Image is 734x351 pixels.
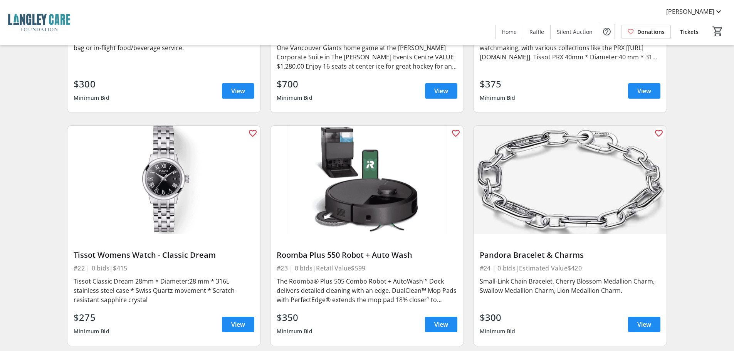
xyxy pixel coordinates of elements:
span: View [434,320,448,329]
div: Tissot Womens Watch - Classic Dream [74,250,254,260]
div: $300 [480,311,516,324]
span: Donations [637,28,665,36]
a: View [425,317,457,332]
span: [PERSON_NAME] [666,7,714,16]
div: $375 [480,77,516,91]
div: Roomba Plus 550 Robot + Auto Wash [277,250,457,260]
div: A Tissot men's watch includes the brand's legacy of Swiss watchmaking, with various collections l... [480,34,660,62]
mat-icon: favorite_outline [654,129,663,138]
a: View [628,83,660,99]
a: Raffle [523,25,550,39]
span: View [637,320,651,329]
a: View [425,83,457,99]
div: Pandora Bracelet & Charms [480,250,660,260]
span: Tickets [680,28,699,36]
a: Donations [621,25,671,39]
img: Langley Care Foundation 's Logo [5,3,73,42]
div: $300 [74,77,109,91]
a: View [222,317,254,332]
div: #22 | 0 bids | $415 [74,263,254,274]
div: Minimum Bid [74,324,109,338]
div: #23 | 0 bids | Retail Value $599 [277,263,457,274]
div: Minimum Bid [74,91,109,105]
span: Silent Auction [557,28,593,36]
a: View [222,83,254,99]
span: Raffle [529,28,544,36]
div: $700 [277,77,312,91]
div: Minimum Bid [480,324,516,338]
div: The Roomba® Plus 505 Combo Robot + AutoWash™ Dock delivers detailed cleaning with an edge. DualCl... [277,277,457,304]
span: View [434,86,448,96]
mat-icon: favorite_outline [451,129,460,138]
div: Small-Link Chain Bracelet, Cherry Blossom Medallion Charm, Swallow Medallion Charm, Lion Medallio... [480,277,660,295]
a: Silent Auction [551,25,599,39]
img: Pandora Bracelet & Charms [474,126,667,234]
div: Minimum Bid [277,324,312,338]
button: Help [599,24,615,39]
div: One Vancouver Giants home game at the [PERSON_NAME] Corporate Suite in The [PERSON_NAME] Events C... [277,43,457,71]
div: Minimum Bid [277,91,312,105]
button: Cart [711,24,725,38]
img: Tissot Womens Watch - Classic Dream [67,126,260,234]
div: $275 [74,311,109,324]
span: View [231,320,245,329]
img: Roomba Plus 550 Robot + Auto Wash [270,126,464,234]
a: Tickets [674,25,705,39]
div: $350 [277,311,312,324]
a: View [628,317,660,332]
div: Tissot Classic Dream 28mm * Diameter:28 mm * 316L stainless steel case * Swiss Quartz movement * ... [74,277,254,304]
span: Home [502,28,517,36]
span: View [637,86,651,96]
mat-icon: favorite_outline [248,129,257,138]
button: [PERSON_NAME] [660,5,729,18]
span: View [231,86,245,96]
div: #24 | 0 bids | Estimated Value $420 [480,263,660,274]
div: Minimum Bid [480,91,516,105]
a: Home [495,25,523,39]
